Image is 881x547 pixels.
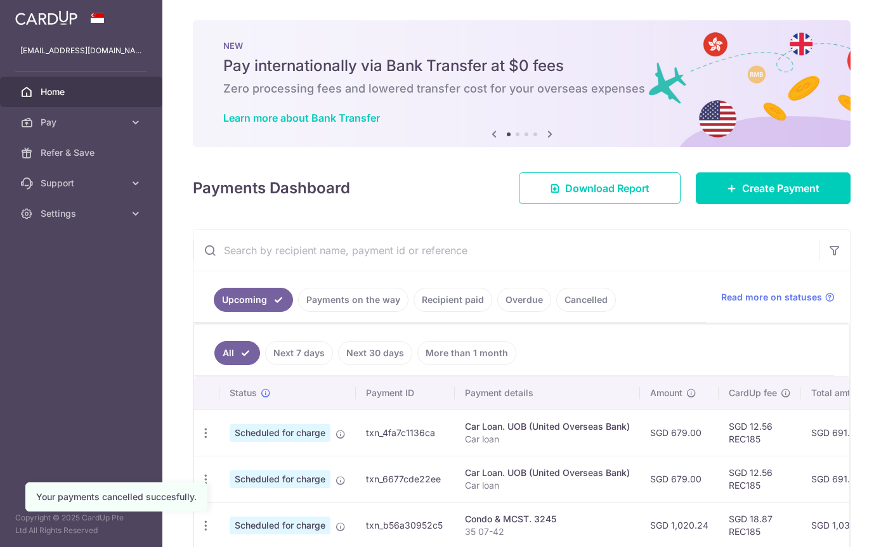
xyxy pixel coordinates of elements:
div: Car Loan. UOB (United Overseas Bank) [465,420,630,433]
td: SGD 691.56 [801,409,878,456]
a: All [214,341,260,365]
p: Car loan [465,479,630,492]
td: SGD 12.56 REC185 [719,409,801,456]
th: Payment ID [356,376,455,409]
td: SGD 679.00 [640,409,719,456]
a: Download Report [519,172,681,204]
span: Create Payment [742,181,819,196]
a: Upcoming [214,288,293,312]
td: SGD 691.56 [801,456,878,502]
span: Pay [41,116,124,129]
span: Scheduled for charge [230,424,330,442]
a: Overdue [497,288,551,312]
a: Read more on statuses [721,291,835,304]
span: Refer & Save [41,146,124,159]
span: Status [230,387,257,399]
span: Support [41,177,124,190]
h5: Pay internationally via Bank Transfer at $0 fees [223,56,820,76]
span: CardUp fee [729,387,777,399]
span: Home [41,86,124,98]
span: Scheduled for charge [230,470,330,488]
span: Download Report [565,181,649,196]
td: txn_6677cde22ee [356,456,455,502]
th: Payment details [455,376,640,409]
a: Next 30 days [338,341,412,365]
div: Car Loan. UOB (United Overseas Bank) [465,467,630,479]
a: Recipient paid [414,288,492,312]
a: Create Payment [696,172,851,204]
img: Bank transfer banner [193,20,851,147]
a: Payments on the way [298,288,408,312]
div: Condo & MCST. 3245 [465,513,630,525]
span: Read more on statuses [721,291,822,304]
a: Learn more about Bank Transfer [223,112,380,124]
input: Search by recipient name, payment id or reference [193,230,819,271]
span: Amount [650,387,682,399]
p: 35 07-42 [465,525,630,538]
p: Car loan [465,433,630,446]
div: Your payments cancelled succesfully. [36,491,197,503]
a: Next 7 days [265,341,333,365]
span: Total amt. [811,387,853,399]
p: NEW [223,41,820,51]
td: SGD 679.00 [640,456,719,502]
img: CardUp [15,10,77,25]
td: SGD 12.56 REC185 [719,456,801,502]
h4: Payments Dashboard [193,177,350,200]
span: Settings [41,207,124,220]
p: [EMAIL_ADDRESS][DOMAIN_NAME] [20,44,142,57]
span: Scheduled for charge [230,517,330,534]
a: More than 1 month [417,341,516,365]
td: txn_4fa7c1136ca [356,409,455,456]
a: Cancelled [556,288,616,312]
h6: Zero processing fees and lowered transfer cost for your overseas expenses [223,81,820,96]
